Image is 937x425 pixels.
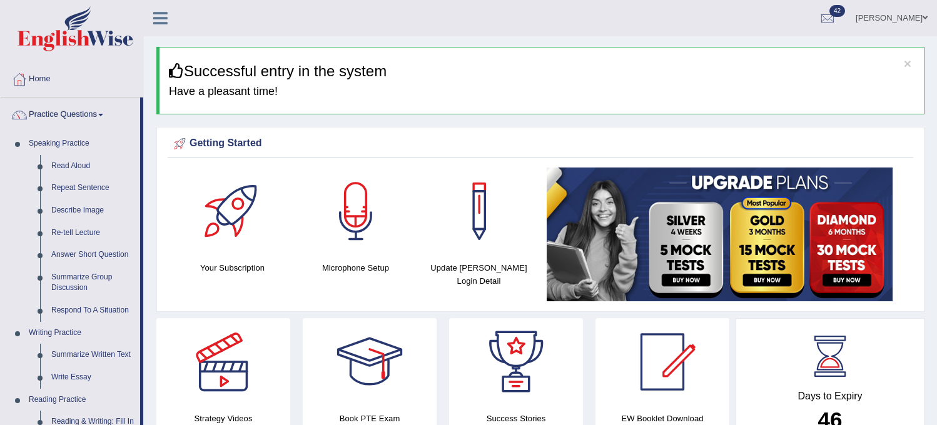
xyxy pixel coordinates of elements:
h4: Strategy Videos [156,412,290,425]
a: Writing Practice [23,322,140,344]
a: Home [1,62,143,93]
a: Respond To A Situation [46,299,140,322]
a: Summarize Written Text [46,344,140,366]
a: Reading Practice [23,389,140,411]
h3: Successful entry in the system [169,63,914,79]
h4: Update [PERSON_NAME] Login Detail [423,261,534,287]
a: Describe Image [46,199,140,222]
h4: Success Stories [449,412,583,425]
div: Getting Started [171,134,910,153]
h4: Your Subscription [177,261,288,274]
a: Speaking Practice [23,132,140,155]
a: Re-tell Lecture [46,222,140,244]
h4: EW Booklet Download [595,412,729,425]
a: Write Essay [46,366,140,389]
a: Read Aloud [46,155,140,177]
h4: Book PTE Exam [303,412,437,425]
span: 42 [829,5,845,17]
a: Practice Questions [1,97,140,129]
a: Summarize Group Discussion [46,266,140,299]
h4: Have a pleasant time! [169,86,914,98]
a: Repeat Sentence [46,177,140,199]
a: Answer Short Question [46,244,140,266]
h4: Microphone Setup [300,261,411,274]
h4: Days to Expiry [750,391,910,402]
button: × [904,57,911,70]
img: small5.jpg [547,167,893,301]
